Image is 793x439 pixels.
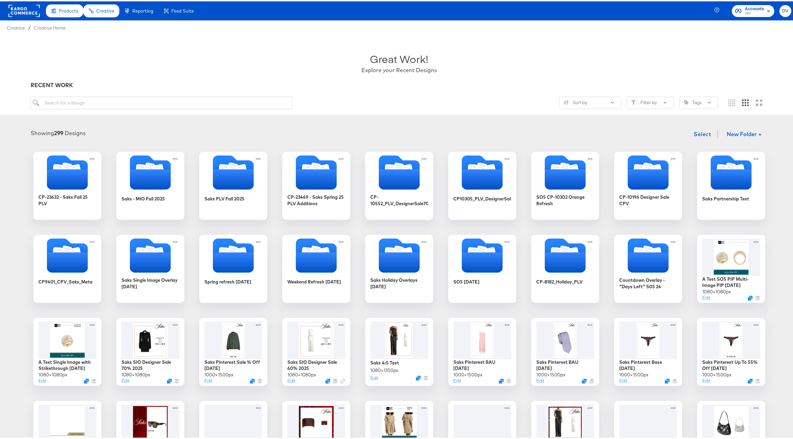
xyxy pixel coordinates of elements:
svg: Folder [531,154,599,188]
div: 1080 × 1080 px [702,287,731,294]
div: Saks Pinterest BAU [DATE] [536,358,594,370]
svg: Filter [631,99,636,103]
span: Reporting [132,7,153,12]
div: CP-10552_PLV_DesignerSale70 [370,193,428,205]
div: Saks Pinterest BAU [DATE] [453,358,511,370]
span: Creative [7,24,25,29]
div: Saks Partnership Test [702,194,749,201]
span: Creative [96,7,114,12]
svg: Folder [448,154,516,188]
button: Edit [702,376,710,383]
a: Creative Home [34,24,66,29]
button: Duplicate [748,377,753,382]
div: Saks Pinterest BAU [DATE]1000×1500pxEditDuplicate [531,316,599,385]
button: DV [779,4,791,16]
div: 1000 × 1500 px [619,370,648,377]
div: CP-23469 - Saks Spring 25 PLV Additions [287,193,345,205]
button: Edit [38,376,46,383]
span: / [25,24,34,29]
div: Saks SIO Designer Sale 70% 2025 [121,358,179,370]
span: Feed Suite [171,7,194,12]
div: Saks Pinterest Sale % Off [DATE] [204,358,262,370]
svg: Folder [365,237,433,271]
button: Edit [702,293,710,300]
div: Saks Single Image Overlay [DATE] [121,276,179,288]
input: Search for a design [31,95,292,108]
div: Saks Pinterest Base [DATE]1000×1500pxEditDuplicate [614,316,682,385]
strong: 299 [54,128,63,135]
div: SO5 [DATE] [448,233,516,302]
div: SO5 CP-10302 Orange Refresh [536,193,594,205]
div: A Test Single Image with Strikethrough [DATE] [38,358,96,370]
svg: Folder [365,154,433,188]
div: CP-8182_Holiday_PLV [531,233,599,302]
svg: Duplicate [167,377,172,382]
div: CP-23632 - Saks Fall 25 PLV [38,193,96,205]
svg: Duplicate [325,377,330,382]
div: CP10305_PLV_DesignerSale60 [448,150,516,218]
svg: Folder [282,154,350,188]
div: 1000 × 1500 px [536,370,566,377]
svg: Link [340,377,345,382]
div: SO5 [DATE] [453,277,479,284]
span: Select [694,128,711,137]
svg: Duplicate [84,377,89,382]
svg: Folder [448,237,516,271]
svg: Duplicate [250,377,255,382]
div: Saks SIO Designer Sale 60% 20251080×1080pxEditDuplicate [282,316,350,385]
button: Edit [121,376,129,383]
div: SO5 CP-10302 Orange Refresh [531,150,599,218]
div: CP-8182_Holiday_PLV [536,277,583,284]
button: Select [691,126,714,140]
div: Saks Pinterest Base [DATE] [619,358,677,370]
div: Weekend Refresh [DATE] [287,277,341,284]
div: 1000 × 1500 px [453,370,483,377]
svg: Folder [33,154,101,188]
div: Countdown Overlay - "Days Left" S05 24 [619,276,677,288]
div: Countdown Overlay - "Days Left" S05 24 [614,233,682,302]
div: Saks 4:5 Test [370,358,399,365]
div: Saks Pinterest Sale % Off [DATE]1000×1500pxEditDuplicate [199,316,267,385]
div: Saks SIO Designer Sale 70% 20251080×1080pxEditDuplicate [116,316,184,385]
div: CP-23469 - Saks Spring 25 PLV Additions [282,150,350,218]
button: SlidersSort by [559,95,621,108]
svg: Medium grid [742,98,749,105]
div: Saks - MIO Fall 2025 [116,150,184,218]
svg: Small grid [728,98,735,105]
svg: Duplicate [665,377,670,382]
svg: Duplicate [582,377,587,382]
button: TagTags [679,95,718,108]
svg: Folder [33,237,101,271]
svg: Duplicate [499,377,504,382]
button: Edit [204,376,212,383]
svg: Folder [614,154,682,188]
div: Saks Pinterest Up To 55% Off [DATE] [702,358,760,370]
svg: Folder [116,154,184,188]
div: CP-10196 Designer Sale CPV [614,150,682,218]
div: Saks - MIO Fall 2025 [121,194,165,201]
div: Saks Single Image Overlay [DATE] [116,233,184,302]
svg: Folder [116,237,184,271]
svg: Duplicate [416,374,421,379]
svg: Duplicate [748,294,753,299]
div: 1000 × 1500 px [204,370,234,377]
div: Saks Holiday Overlays [DATE] [370,276,428,288]
span: HBC [745,10,764,15]
svg: Folder [531,237,599,271]
div: A Test SO5 PIP Multi-Image PIP [DATE] [702,275,760,287]
svg: Folder [614,237,682,271]
div: Spring refresh [DATE] [199,233,267,302]
svg: Folder [199,237,267,271]
div: Saks Pinterest BAU [DATE]1000×1500pxEditDuplicate [448,316,516,385]
div: Saks Partnership Test [697,150,765,218]
button: New Folder + [721,127,767,140]
button: Edit [287,376,295,383]
div: 1080 × 1080 px [38,370,67,377]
